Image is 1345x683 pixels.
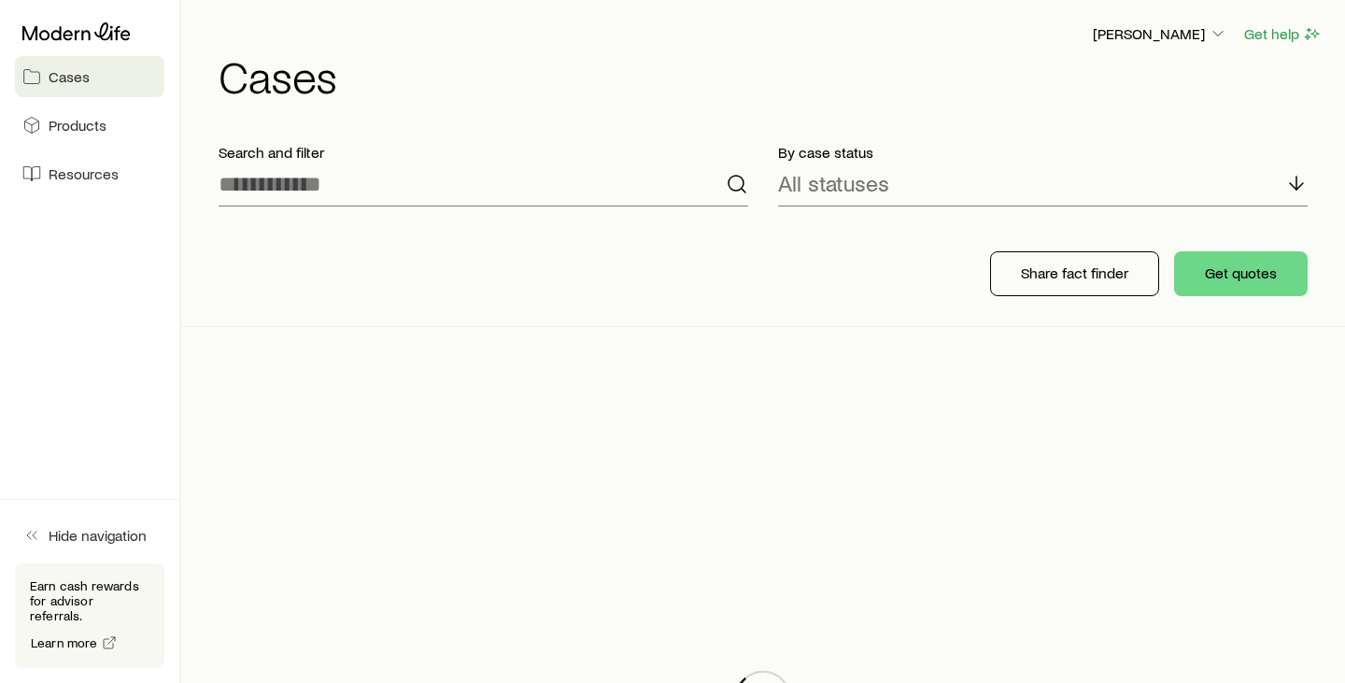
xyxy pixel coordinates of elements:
span: Resources [49,164,119,183]
p: Share fact finder [1021,263,1128,282]
span: Products [49,116,106,135]
button: Get help [1243,23,1323,45]
p: By case status [778,143,1308,162]
div: Earn cash rewards for advisor referrals.Learn more [15,563,164,668]
span: Hide navigation [49,526,147,545]
button: [PERSON_NAME] [1092,23,1228,46]
span: Cases [49,67,90,86]
p: Search and filter [219,143,748,162]
span: Learn more [31,636,98,649]
button: Share fact finder [990,251,1159,296]
p: [PERSON_NAME] [1093,24,1227,43]
a: Products [15,105,164,146]
button: Get quotes [1174,251,1308,296]
p: Earn cash rewards for advisor referrals. [30,578,149,623]
button: Hide navigation [15,515,164,556]
a: Cases [15,56,164,97]
h1: Cases [219,53,1323,98]
a: Resources [15,153,164,194]
p: All statuses [778,170,889,196]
